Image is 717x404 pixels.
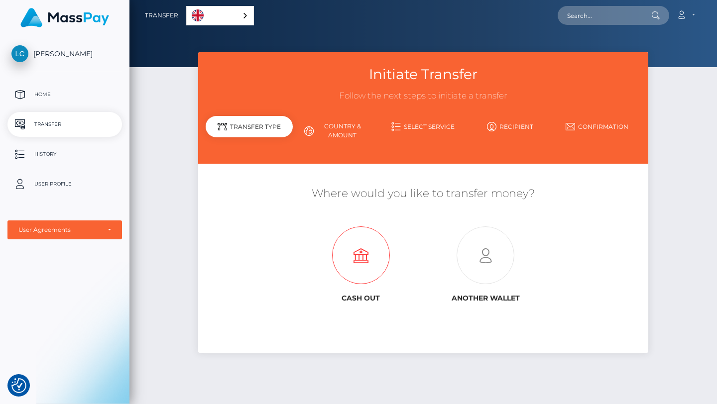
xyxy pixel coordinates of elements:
[554,118,641,135] a: Confirmation
[145,5,178,26] a: Transfer
[206,65,640,84] h3: Initiate Transfer
[11,87,118,102] p: Home
[11,177,118,192] p: User Profile
[20,8,109,27] img: MassPay
[558,6,651,25] input: Search...
[206,186,640,202] h5: Where would you like to transfer money?
[11,378,26,393] button: Consent Preferences
[7,112,122,137] a: Transfer
[7,142,122,167] a: History
[186,6,254,25] div: Language
[206,90,640,102] h3: Follow the next steps to initiate a transfer
[7,172,122,197] a: User Profile
[293,118,380,144] a: Country & Amount
[11,378,26,393] img: Revisit consent button
[431,294,541,303] h6: Another wallet
[467,118,554,135] a: Recipient
[306,294,416,303] h6: Cash out
[186,6,254,25] aside: Language selected: English
[7,49,122,58] span: [PERSON_NAME]
[380,118,467,135] a: Select Service
[206,116,293,137] div: Transfer Type
[11,117,118,132] p: Transfer
[11,147,118,162] p: History
[7,82,122,107] a: Home
[187,6,253,25] a: English
[7,220,122,239] button: User Agreements
[18,226,100,234] div: User Agreements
